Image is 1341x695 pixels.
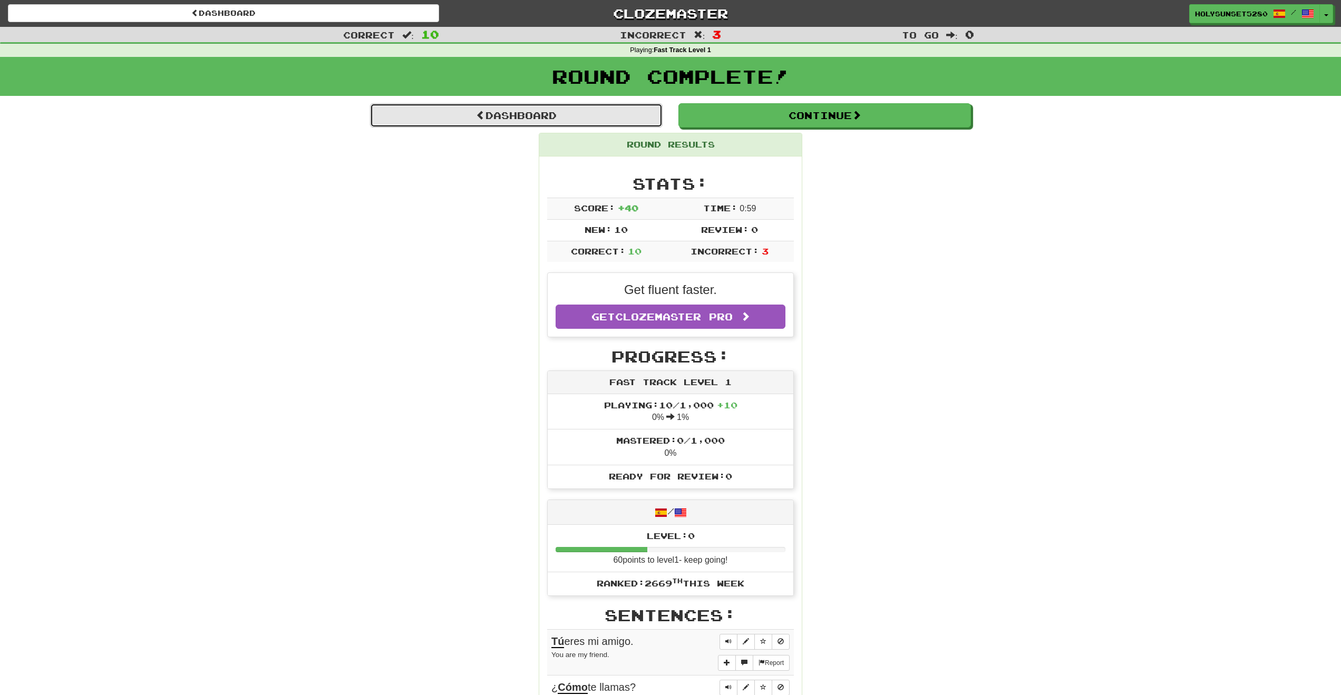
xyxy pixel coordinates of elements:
[548,525,793,572] li: 60 points to level 1 - keep going!
[548,371,793,394] div: Fast Track Level 1
[343,30,395,40] span: Correct
[547,348,794,365] h2: Progress:
[754,634,772,650] button: Toggle favorite
[571,246,626,256] span: Correct:
[691,246,759,256] span: Incorrect:
[701,224,749,234] span: Review:
[717,400,737,410] span: + 10
[548,500,793,525] div: /
[556,281,785,299] p: Get fluent faster.
[694,31,705,40] span: :
[609,471,732,481] span: Ready for Review: 0
[1189,4,1320,23] a: HolySunset5280 /
[548,394,793,430] li: 0% 1%
[772,634,790,650] button: Toggle ignore
[740,204,756,213] span: 0 : 59
[539,133,802,156] div: Round Results
[628,246,642,256] span: 10
[615,311,733,322] span: Clozemaster Pro
[672,577,683,584] sup: th
[402,31,414,40] span: :
[585,224,612,234] span: New:
[703,203,737,213] span: Time:
[597,578,744,588] span: Ranked: 2669 this week
[551,681,636,694] span: ¿ te llamas?
[1291,8,1296,16] span: /
[902,30,939,40] span: To go
[712,28,721,41] span: 3
[720,634,737,650] button: Play sentence audio
[421,28,439,41] span: 10
[720,634,790,650] div: Sentence controls
[558,681,588,694] u: Cómo
[547,175,794,192] h2: Stats:
[753,655,790,671] button: Report
[647,531,695,541] span: Level: 0
[737,634,755,650] button: Edit sentence
[618,203,638,213] span: + 40
[8,4,439,22] a: Dashboard
[551,635,564,648] u: Tú
[370,103,663,128] a: Dashboard
[556,305,785,329] a: GetClozemaster Pro
[455,4,886,23] a: Clozemaster
[551,651,609,659] small: You are my friend.
[548,429,793,465] li: 0%
[678,103,971,128] button: Continue
[718,655,736,671] button: Add sentence to collection
[751,224,758,234] span: 0
[614,224,628,234] span: 10
[616,435,725,445] span: Mastered: 0 / 1,000
[946,31,958,40] span: :
[574,203,615,213] span: Score:
[965,28,974,41] span: 0
[718,655,790,671] div: More sentence controls
[4,66,1337,87] h1: Round Complete!
[604,400,737,410] span: Playing: 10 / 1,000
[551,635,634,648] span: eres mi amigo.
[620,30,686,40] span: Incorrect
[654,46,711,54] strong: Fast Track Level 1
[762,246,769,256] span: 3
[1195,9,1268,18] span: HolySunset5280
[547,606,794,624] h2: Sentences:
